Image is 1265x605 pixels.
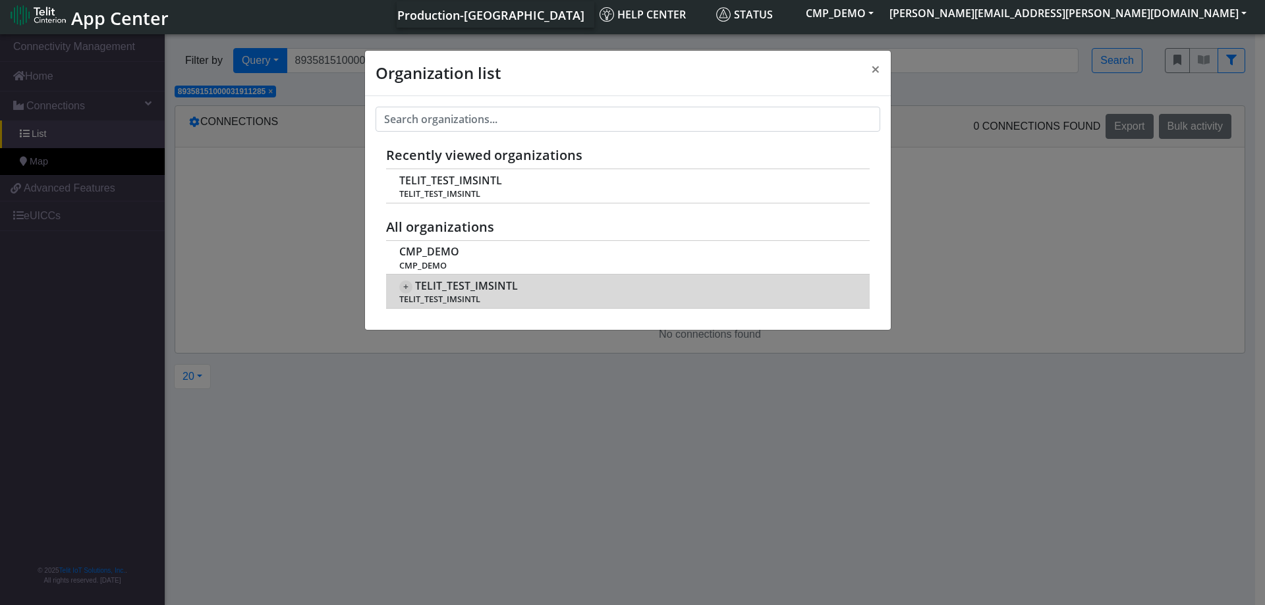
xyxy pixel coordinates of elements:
button: CMP_DEMO [798,1,882,25]
span: Status [716,7,773,22]
button: [PERSON_NAME][EMAIL_ADDRESS][PERSON_NAME][DOMAIN_NAME] [882,1,1254,25]
span: + [399,280,412,294]
img: status.svg [716,7,731,22]
span: Production-[GEOGRAPHIC_DATA] [397,7,584,23]
h5: Recently viewed organizations [386,147,870,163]
span: Help center [600,7,686,22]
input: Search organizations... [376,107,880,132]
h5: All organizations [386,219,870,235]
span: TELIT_TEST_IMSINTL [415,280,518,292]
a: Status [711,1,798,28]
span: × [871,58,880,80]
img: logo-telit-cinterion-gw-new.png [11,5,66,26]
span: TELIT_TEST_IMSINTL [399,174,502,187]
h4: Organization list [376,61,501,85]
span: CMP_DEMO [399,261,855,271]
a: Help center [594,1,711,28]
img: knowledge.svg [600,7,614,22]
a: App Center [11,1,167,29]
span: App Center [71,6,169,30]
a: Your current platform instance [397,1,584,28]
span: TELIT_TEST_IMSINTL [399,294,855,304]
span: CMP_DEMO [399,246,459,258]
span: TELIT_TEST_IMSINTL [399,189,855,199]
